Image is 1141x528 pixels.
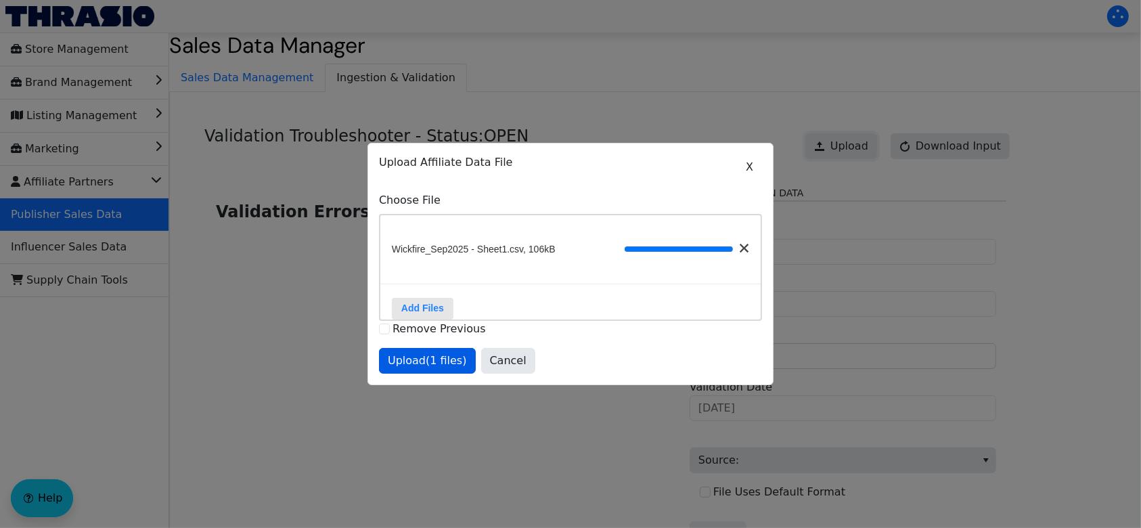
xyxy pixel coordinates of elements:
span: X [746,159,753,175]
button: X [737,154,762,180]
label: Choose File [379,192,762,208]
span: Cancel [490,353,527,369]
label: Remove Previous [393,322,486,335]
p: Upload Affiliate Data File [379,154,762,171]
span: Upload (1 files) [388,353,467,369]
span: Wickfire_Sep2025 - Sheet1.csv, 106kB [392,242,556,257]
button: Cancel [481,348,535,374]
label: Add Files [392,298,453,320]
button: Upload(1 files) [379,348,476,374]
